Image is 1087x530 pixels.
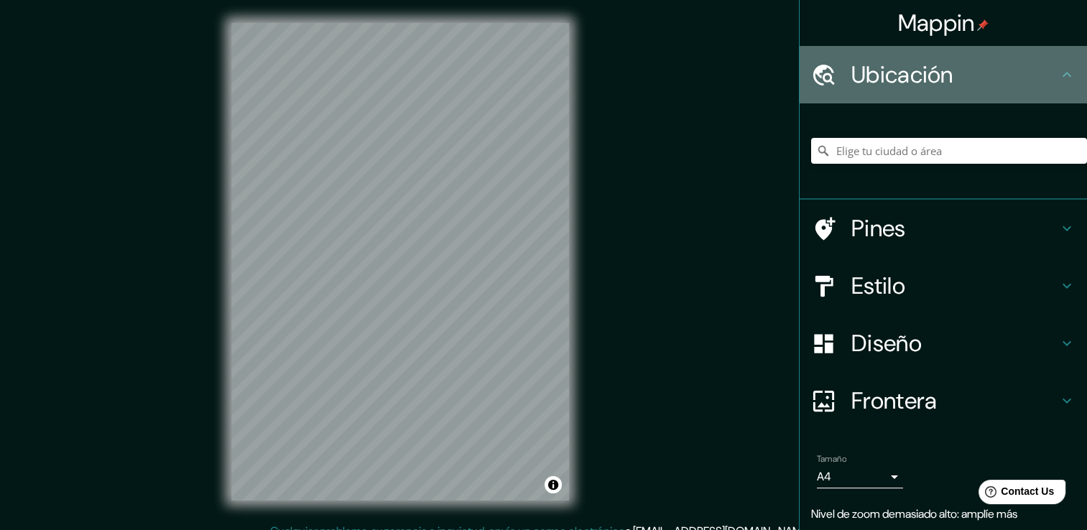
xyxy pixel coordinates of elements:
font: Mappin [898,8,975,38]
div: Estilo [800,257,1087,315]
iframe: Help widget launcher [959,474,1071,514]
div: Ubicación [800,46,1087,103]
label: Tamaño [817,453,846,465]
div: Diseño [800,315,1087,372]
div: Frontera [800,372,1087,429]
h4: Ubicación [851,60,1058,89]
h4: Diseño [851,329,1058,358]
canvas: Mapa [231,23,569,501]
h4: Pines [851,214,1058,243]
img: pin-icon.png [977,19,989,31]
div: Pines [800,200,1087,257]
div: A4 [817,465,903,488]
input: Elige tu ciudad o área [811,138,1087,164]
p: Nivel de zoom demasiado alto: amplíe más [811,506,1076,523]
button: Alternar atribución [545,476,562,493]
h4: Estilo [851,271,1058,300]
h4: Frontera [851,386,1058,415]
